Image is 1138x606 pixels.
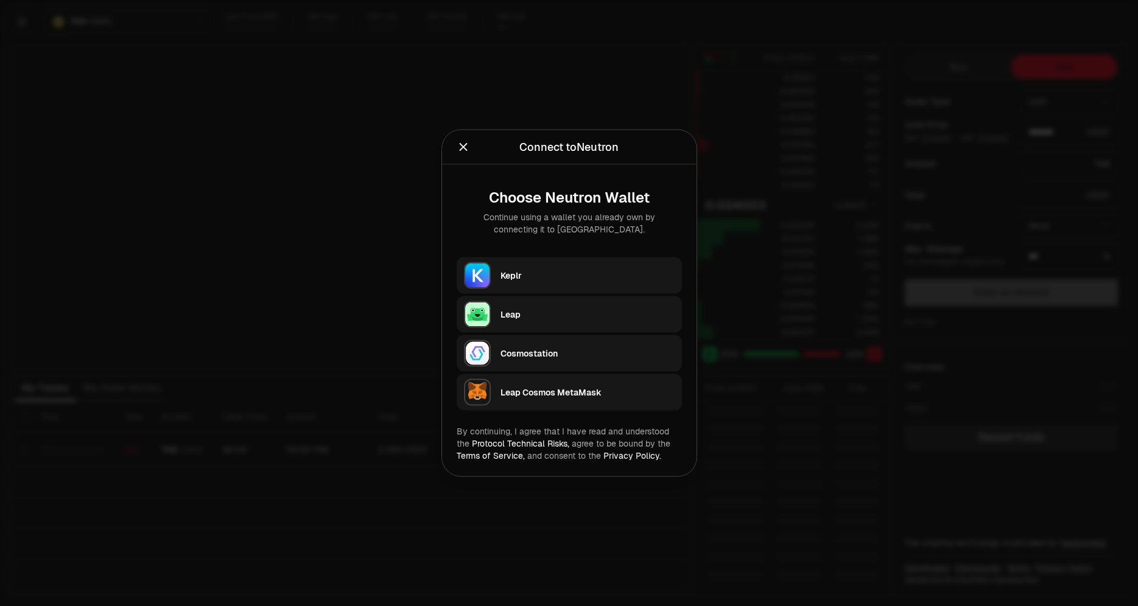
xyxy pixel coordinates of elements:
[466,211,672,235] div: Continue using a wallet you already own by connecting it to [GEOGRAPHIC_DATA].
[501,347,675,360] div: Cosmostation
[464,262,491,289] img: Keplr
[457,257,682,294] button: KeplrKeplr
[457,425,682,462] div: By continuing, I agree that I have read and understood the agree to be bound by the and consent t...
[457,374,682,411] button: Leap Cosmos MetaMaskLeap Cosmos MetaMask
[466,189,672,206] div: Choose Neutron Wallet
[457,296,682,333] button: LeapLeap
[519,139,619,156] div: Connect to Neutron
[603,450,661,461] a: Privacy Policy.
[457,450,525,461] a: Terms of Service,
[464,340,491,367] img: Cosmostation
[501,308,675,321] div: Leap
[501,386,675,399] div: Leap Cosmos MetaMask
[501,270,675,282] div: Keplr
[472,438,569,449] a: Protocol Technical Risks,
[464,301,491,328] img: Leap
[464,379,491,406] img: Leap Cosmos MetaMask
[457,139,470,156] button: Close
[457,335,682,372] button: CosmostationCosmostation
